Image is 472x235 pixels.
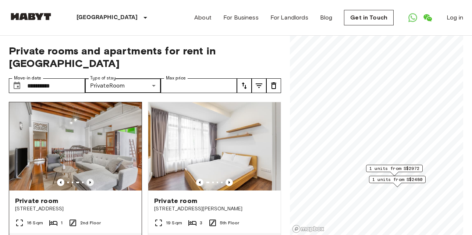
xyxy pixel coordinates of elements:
a: Get in Touch [344,10,394,25]
span: 19 Sqm [166,220,182,226]
a: Open WeChat [420,10,435,25]
span: [STREET_ADDRESS] [15,205,136,213]
span: Private rooms and apartments for rent in [GEOGRAPHIC_DATA] [9,44,281,70]
img: Habyt [9,13,53,20]
p: [GEOGRAPHIC_DATA] [77,13,138,22]
a: About [194,13,212,22]
span: [STREET_ADDRESS][PERSON_NAME] [154,205,275,213]
button: tune [237,78,252,93]
span: 16 Sqm [27,220,43,226]
span: Private room [154,196,197,205]
span: Private room [15,196,58,205]
span: 3 [200,220,202,226]
button: Previous image [57,179,64,186]
label: Max price [166,75,186,81]
span: 1 units from S$2480 [372,176,422,183]
img: Marketing picture of unit SG-01-021-008-01 [9,102,142,191]
a: Mapbox logo [292,225,324,233]
label: Type of stay [90,75,116,81]
button: Previous image [86,179,94,186]
a: For Landlords [270,13,308,22]
button: tune [266,78,281,93]
label: Move-in date [14,75,41,81]
a: For Business [223,13,259,22]
span: 2nd Floor [80,220,101,226]
a: Open WhatsApp [405,10,420,25]
span: 1 units from S$2972 [369,165,419,172]
button: Choose date, selected date is 19 Aug 2025 [10,78,24,93]
div: Map marker [369,176,426,187]
button: Previous image [226,179,233,186]
a: Log in [447,13,463,22]
div: PrivateRoom [85,78,161,93]
img: Marketing picture of unit SG-01-003-008-01 [148,102,281,191]
button: tune [252,78,266,93]
a: Blog [320,13,333,22]
span: 1 [61,220,63,226]
div: Map marker [366,165,423,176]
button: Previous image [196,179,203,186]
span: 5th Floor [220,220,239,226]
